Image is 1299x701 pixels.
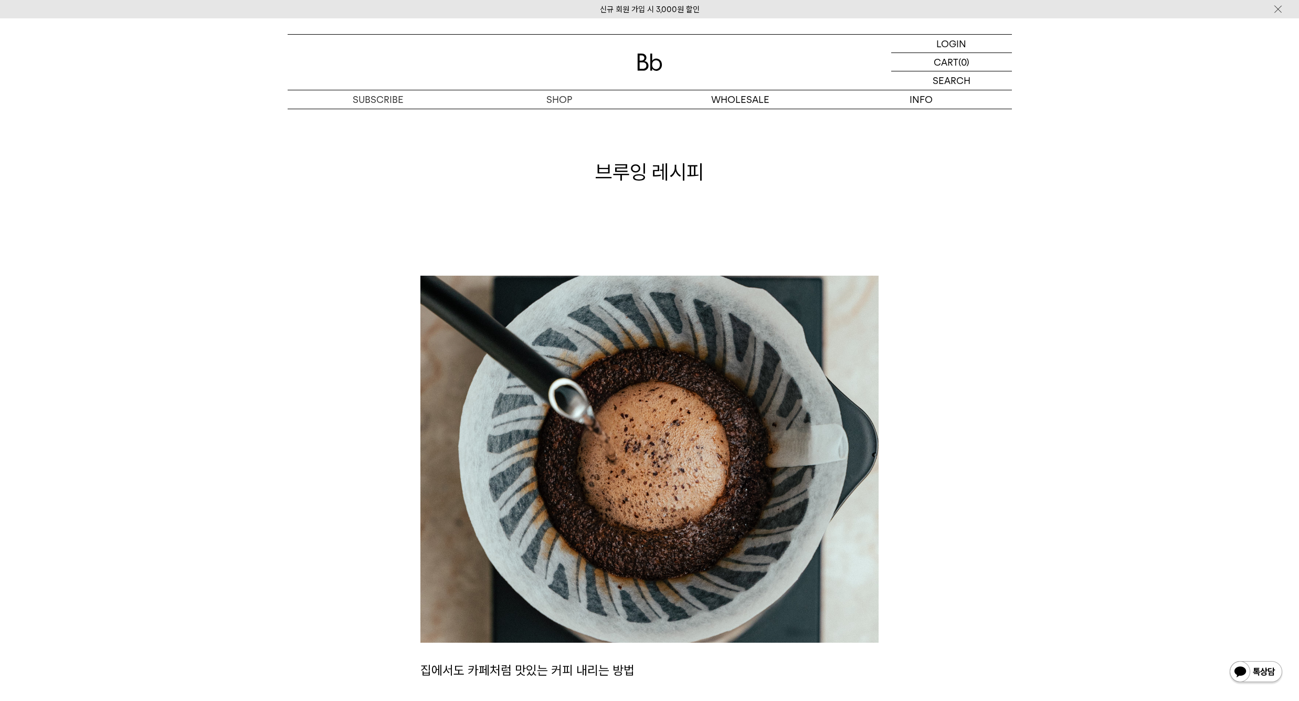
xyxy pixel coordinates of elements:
h1: 브루잉 레시피 [288,158,1012,186]
a: SHOP [469,90,650,109]
a: SUBSCRIBE [288,90,469,109]
img: 로고 [637,54,662,71]
p: WHOLESALE [650,90,831,109]
p: (0) [958,53,969,71]
p: LOGIN [936,35,966,53]
span: 집에서도 카페처럼 맛있는 커피 내리는 방법 [420,663,635,678]
p: INFO [831,90,1012,109]
p: SEARCH [933,71,970,90]
a: LOGIN [891,35,1012,53]
img: 4189a716bed969d963a9df752a490e85_105402.jpg [420,276,879,643]
a: 신규 회원 가입 시 3,000원 할인 [600,5,700,14]
p: CART [934,53,958,71]
a: CART (0) [891,53,1012,71]
img: 카카오톡 채널 1:1 채팅 버튼 [1229,660,1283,685]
